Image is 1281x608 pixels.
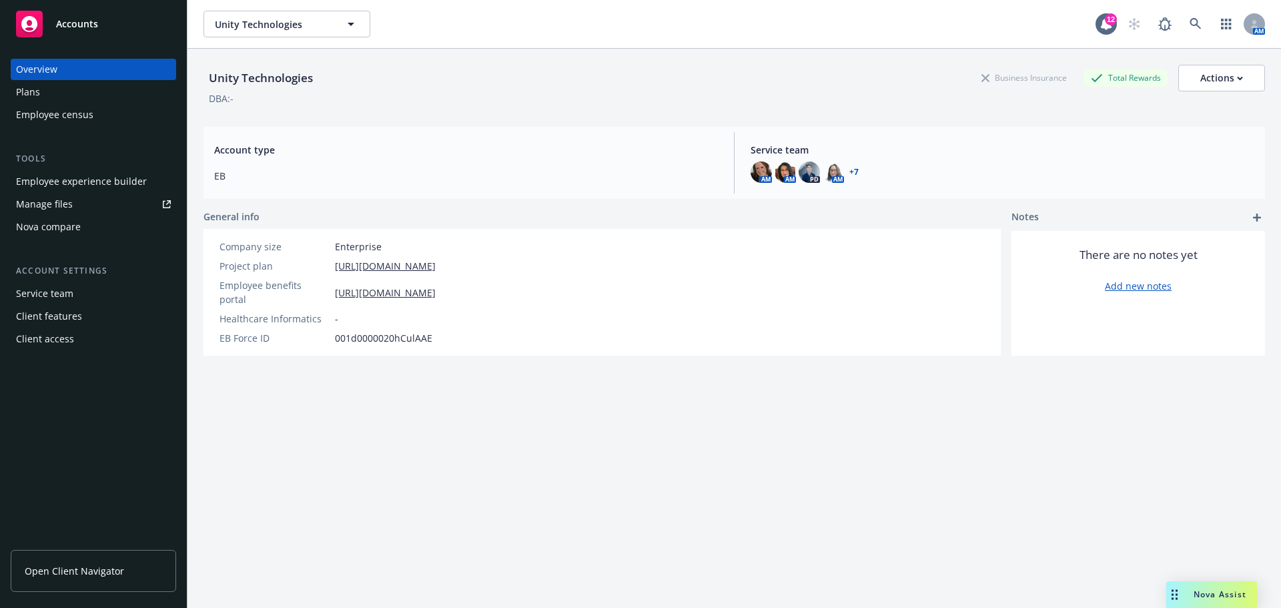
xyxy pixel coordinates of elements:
[203,210,260,224] span: General info
[751,162,772,183] img: photo
[1152,11,1178,37] a: Report a Bug
[214,169,718,183] span: EB
[203,11,370,37] button: Unity Technologies
[1166,581,1183,608] div: Drag to move
[16,306,82,327] div: Client features
[1011,210,1039,226] span: Notes
[849,168,859,176] a: +7
[16,171,147,192] div: Employee experience builder
[1213,11,1240,37] a: Switch app
[11,152,176,166] div: Tools
[16,194,73,215] div: Manage files
[11,81,176,103] a: Plans
[16,328,74,350] div: Client access
[11,59,176,80] a: Overview
[209,91,234,105] div: DBA: -
[335,259,436,273] a: [URL][DOMAIN_NAME]
[11,306,176,327] a: Client features
[16,283,73,304] div: Service team
[799,162,820,183] img: photo
[775,162,796,183] img: photo
[25,564,124,578] span: Open Client Navigator
[1080,247,1198,263] span: There are no notes yet
[1084,69,1168,86] div: Total Rewards
[1121,11,1148,37] a: Start snowing
[214,143,718,157] span: Account type
[11,264,176,278] div: Account settings
[1105,13,1117,25] div: 12
[16,216,81,238] div: Nova compare
[220,331,330,345] div: EB Force ID
[975,69,1074,86] div: Business Insurance
[215,17,330,31] span: Unity Technologies
[11,171,176,192] a: Employee experience builder
[220,259,330,273] div: Project plan
[11,194,176,215] a: Manage files
[1166,581,1257,608] button: Nova Assist
[11,104,176,125] a: Employee census
[823,162,844,183] img: photo
[335,286,436,300] a: [URL][DOMAIN_NAME]
[56,19,98,29] span: Accounts
[11,216,176,238] a: Nova compare
[220,240,330,254] div: Company size
[11,5,176,43] a: Accounts
[16,59,57,80] div: Overview
[203,69,318,87] div: Unity Technologies
[1105,279,1172,293] a: Add new notes
[335,312,338,326] span: -
[335,240,382,254] span: Enterprise
[220,278,330,306] div: Employee benefits portal
[1249,210,1265,226] a: add
[220,312,330,326] div: Healthcare Informatics
[11,328,176,350] a: Client access
[1182,11,1209,37] a: Search
[16,104,93,125] div: Employee census
[751,143,1254,157] span: Service team
[16,81,40,103] div: Plans
[11,283,176,304] a: Service team
[1200,65,1243,91] div: Actions
[1194,589,1246,600] span: Nova Assist
[1178,65,1265,91] button: Actions
[335,331,432,345] span: 001d0000020hCulAAE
